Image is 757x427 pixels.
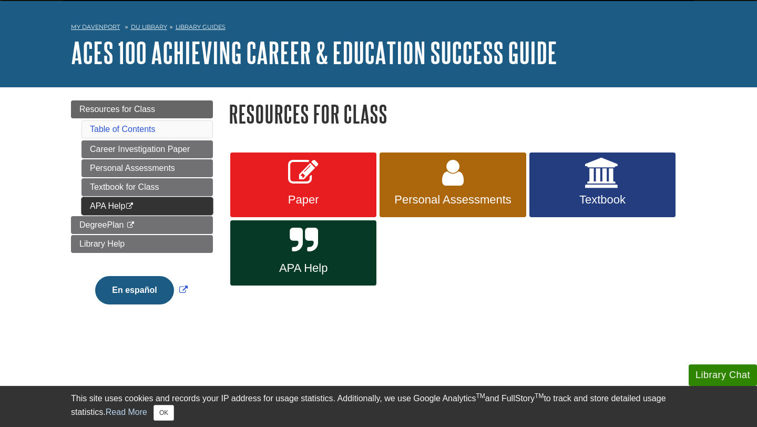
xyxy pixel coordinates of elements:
[90,125,156,134] a: Table of Contents
[71,216,213,234] a: DegreePlan
[529,152,676,218] a: Textbook
[106,408,147,416] a: Read More
[154,405,174,421] button: Close
[71,392,686,421] div: This site uses cookies and records your IP address for usage statistics. Additionally, we use Goo...
[537,193,668,207] span: Textbook
[387,193,518,207] span: Personal Assessments
[71,235,213,253] a: Library Help
[125,203,134,210] i: This link opens in a new window
[81,159,213,177] a: Personal Assessments
[476,392,485,400] sup: TM
[81,178,213,196] a: Textbook for Class
[535,392,544,400] sup: TM
[79,105,155,114] span: Resources for Class
[126,222,135,229] i: This link opens in a new window
[81,140,213,158] a: Career Investigation Paper
[93,286,190,294] a: Link opens in new window
[95,276,173,304] button: En español
[79,239,125,248] span: Library Help
[238,261,369,275] span: APA Help
[71,23,120,32] a: My Davenport
[230,220,376,286] a: APA Help
[71,20,686,37] nav: breadcrumb
[131,23,167,30] a: DU Library
[689,364,757,386] button: Library Chat
[81,197,213,215] a: APA Help
[71,100,213,322] div: Guide Page Menu
[238,193,369,207] span: Paper
[230,152,376,218] a: Paper
[71,100,213,118] a: Resources for Class
[380,152,526,218] a: Personal Assessments
[176,23,226,30] a: Library Guides
[229,100,686,127] h1: Resources for Class
[71,36,557,69] a: ACES 100 Achieving Career & Education Success Guide
[79,220,124,229] span: DegreePlan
